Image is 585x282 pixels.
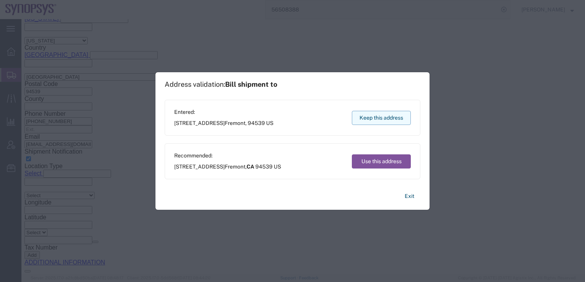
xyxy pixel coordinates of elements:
[352,154,411,169] button: Use this address
[399,190,420,203] button: Exit
[255,164,273,170] span: 94539
[274,164,281,170] span: US
[248,120,265,126] span: 94539
[165,80,277,89] h1: Address validation:
[352,111,411,125] button: Keep this address
[174,163,281,171] span: [STREET_ADDRESS] ,
[266,120,273,126] span: US
[225,80,277,88] span: Bill shipment to
[225,164,245,170] span: Fremont
[225,120,245,126] span: Fremont
[174,119,273,127] span: [STREET_ADDRESS] ,
[174,152,281,160] span: Recommended:
[174,108,273,116] span: Entered:
[247,164,254,170] span: CA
